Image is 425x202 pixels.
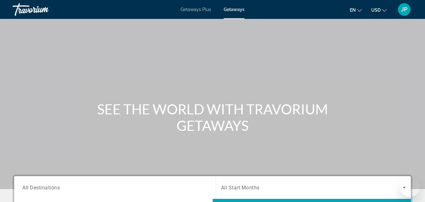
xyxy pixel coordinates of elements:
[13,1,75,18] a: Travorium
[350,8,356,13] span: en
[181,7,211,12] a: Getaways Plus
[224,7,244,12] a: Getaways
[221,185,260,191] span: All Start Months
[22,184,60,190] span: All Destinations
[400,177,420,197] iframe: Button to launch messaging window
[350,5,362,14] button: Change language
[396,3,412,16] button: User Menu
[401,6,407,13] span: JP
[95,101,331,134] h1: SEE THE WORLD WITH TRAVORIUM GETAWAYS
[371,5,387,14] button: Change currency
[371,8,381,13] span: USD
